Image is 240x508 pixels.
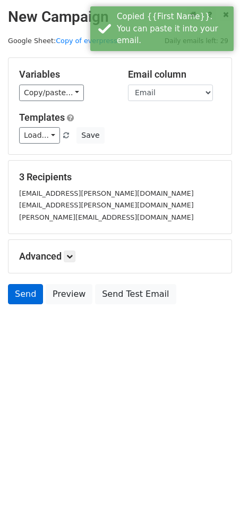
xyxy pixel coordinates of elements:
a: Load... [19,127,60,144]
a: Preview [46,284,92,304]
iframe: Chat Widget [187,457,240,508]
a: Copy/paste... [19,85,84,101]
small: [PERSON_NAME][EMAIL_ADDRESS][DOMAIN_NAME] [19,213,194,221]
h5: Advanced [19,251,221,262]
h5: Email column [128,69,221,80]
h2: New Campaign [8,8,232,26]
a: Templates [19,112,65,123]
small: [EMAIL_ADDRESS][PERSON_NAME][DOMAIN_NAME] [19,189,194,197]
small: [EMAIL_ADDRESS][PERSON_NAME][DOMAIN_NAME] [19,201,194,209]
button: Save [76,127,104,144]
div: Copied {{First Name}}. You can paste it into your email. [117,11,229,47]
a: Copy of everpress [56,37,117,45]
h5: 3 Recipients [19,171,221,183]
a: Send [8,284,43,304]
h5: Variables [19,69,112,80]
a: Send Test Email [95,284,176,304]
small: Google Sheet: [8,37,117,45]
